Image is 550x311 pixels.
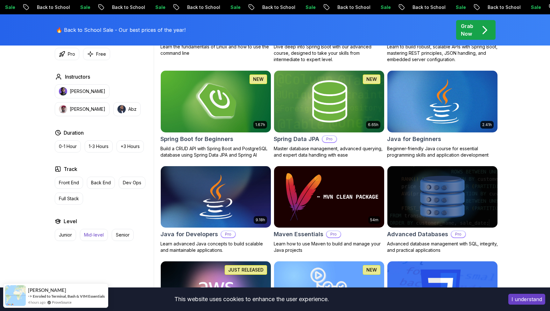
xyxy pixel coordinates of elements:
[274,166,384,254] a: Maven Essentials card54mMaven EssentialsProLearn how to use Maven to build and manage your Java p...
[387,44,498,63] p: Learn to build robust, scalable APIs with Spring Boot, mastering REST principles, JSON handling, ...
[274,145,384,158] p: Master database management, advanced querying, and expert data handling with ease
[322,136,336,142] p: Pro
[274,166,384,228] img: Maven Essentials card
[80,229,108,241] button: Mid-level
[160,241,271,253] p: Learn advanced Java concepts to build scalable and maintainable applications.
[160,44,271,56] p: Learn the fundamentals of Linux and how to use the command line
[119,177,145,189] button: Dev Ops
[55,229,76,241] button: Junior
[55,177,83,189] button: Front End
[55,193,83,205] button: Full Stack
[70,106,105,112] p: [PERSON_NAME]
[117,105,126,113] img: instructor img
[116,140,144,152] button: +3 Hours
[160,230,218,239] h2: Java for Developers
[479,4,522,11] p: Back to School
[71,4,92,11] p: Sale
[56,26,186,34] p: 🔥 Back to School Sale - Our best prices of the year!
[274,135,319,144] h2: Spring Data JPA
[253,76,264,82] p: NEW
[451,231,465,237] p: Pro
[28,4,71,11] p: Back to School
[160,145,271,158] p: Build a CRUD API with Spring Boot and PostgreSQL database using Spring Data JPA and Spring AI
[85,140,113,152] button: 1-3 Hours
[59,180,79,186] p: Front End
[366,267,377,273] p: NEW
[89,143,109,150] p: 1-3 Hours
[68,51,75,57] p: Pro
[59,232,72,238] p: Junior
[91,180,111,186] p: Back End
[55,48,79,60] button: Pro
[84,232,104,238] p: Mid-level
[59,143,77,150] p: 0-1 Hour
[83,48,110,60] button: Free
[5,292,499,306] div: This website uses cookies to enhance the user experience.
[221,231,235,237] p: Pro
[161,71,271,132] img: Spring Boot for Beginners card
[59,87,67,95] img: instructor img
[96,51,106,57] p: Free
[228,267,264,273] p: JUST RELEASED
[55,140,81,152] button: 0-1 Hour
[59,195,79,202] p: Full Stack
[121,143,140,150] p: +3 Hours
[297,4,317,11] p: Sale
[461,22,473,38] p: Grab Now
[65,73,90,81] h2: Instructors
[387,70,498,158] a: Java for Beginners card2.41hJava for BeginnersBeginner-friendly Java course for essential program...
[387,166,497,228] img: Advanced Databases card
[274,241,384,253] p: Learn how to use Maven to build and manage your Java projects
[55,102,109,116] button: instructor img[PERSON_NAME]
[28,300,46,305] span: 4 hours ago
[387,241,498,253] p: Advanced database management with SQL, integrity, and practical applications
[70,88,105,95] p: [PERSON_NAME]
[447,4,467,11] p: Sale
[161,166,271,228] img: Java for Developers card
[64,129,84,137] h2: Duration
[253,4,297,11] p: Back to School
[178,4,222,11] p: Back to School
[146,4,167,11] p: Sale
[508,294,545,305] button: Accept cookies
[64,165,77,173] h2: Track
[256,217,265,223] p: 9.18h
[387,166,498,254] a: Advanced Databases cardAdvanced DatabasesProAdvanced database management with SQL, integrity, and...
[327,231,341,237] p: Pro
[160,70,271,158] a: Spring Boot for Beginners card1.67hNEWSpring Boot for BeginnersBuild a CRUD API with Spring Boot ...
[112,229,134,241] button: Senior
[274,71,384,132] img: Spring Data JPA card
[59,105,67,113] img: instructor img
[222,4,242,11] p: Sale
[33,293,105,299] a: Enroled to Terminal, Bash & VIM Essentials
[160,135,233,144] h2: Spring Boot for Beginners
[28,287,66,293] span: [PERSON_NAME]
[274,44,384,63] p: Dive deep into Spring Boot with our advanced course, designed to take your skills from intermedia...
[274,230,323,239] h2: Maven Essentials
[522,4,542,11] p: Sale
[52,300,72,305] a: ProveSource
[64,217,77,225] h2: Level
[255,122,265,127] p: 1.67h
[370,217,378,223] p: 54m
[128,106,137,112] p: Abz
[55,84,109,98] button: instructor img[PERSON_NAME]
[123,180,141,186] p: Dev Ops
[28,293,32,299] span: ->
[160,166,271,254] a: Java for Developers card9.18hJava for DevelopersProLearn advanced Java concepts to build scalable...
[482,122,492,127] p: 2.41h
[368,122,378,127] p: 6.65h
[328,4,372,11] p: Back to School
[372,4,392,11] p: Sale
[116,232,130,238] p: Senior
[113,102,141,116] button: instructor imgAbz
[274,70,384,158] a: Spring Data JPA card6.65hNEWSpring Data JPAProMaster database management, advanced querying, and ...
[387,145,498,158] p: Beginner-friendly Java course for essential programming skills and application development
[87,177,115,189] button: Back End
[387,71,497,132] img: Java for Beginners card
[5,285,26,306] img: provesource social proof notification image
[404,4,447,11] p: Back to School
[103,4,146,11] p: Back to School
[387,230,448,239] h2: Advanced Databases
[387,135,441,144] h2: Java for Beginners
